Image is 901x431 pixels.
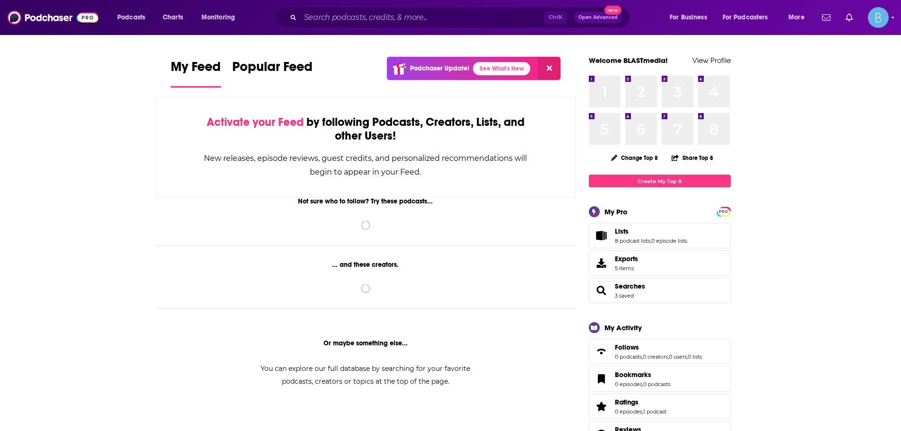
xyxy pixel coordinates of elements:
span: Ratings [589,394,731,419]
span: Lists [615,227,629,236]
a: 0 episodes [615,381,642,387]
span: , [668,353,669,360]
a: PRO [718,208,729,215]
a: Searches [592,284,611,297]
span: New [604,6,621,15]
div: Not sure who to follow? Try these podcasts... [156,197,576,205]
a: Ratings [615,398,666,406]
span: For Business [670,11,707,24]
a: View Profile [692,56,731,65]
span: Bookmarks [615,370,651,379]
span: Monitoring [201,11,235,24]
a: 0 podcasts [643,381,670,387]
a: Searches [615,282,645,290]
span: Bookmarks [589,366,731,392]
a: Lists [615,227,687,236]
a: 1 podcast [643,408,666,415]
p: Podchaser Update! [410,64,469,72]
a: Welcome BLASTmedia! [589,56,668,65]
button: open menu [782,10,816,25]
div: Or maybe something else... [156,339,576,347]
a: Bookmarks [592,372,611,386]
div: You can explore our full database by searching for your favorite podcasts, creators or topics at ... [249,362,482,388]
button: open menu [717,10,782,25]
span: Follows [589,339,731,364]
span: Charts [163,11,183,24]
a: Charts [157,10,189,25]
span: Podcasts [117,11,145,24]
span: Exports [615,255,638,263]
input: Search podcasts, credits, & more... [300,10,544,25]
span: Follows [615,343,639,352]
span: , [642,408,643,415]
span: Popular Feed [232,59,313,80]
a: 3 saved [615,292,634,299]
span: Open Advanced [578,15,618,20]
button: Share Top 8 [671,149,714,167]
button: open menu [111,10,157,25]
div: Search podcasts, credits, & more... [283,7,639,28]
a: Follows [592,345,611,358]
button: Change Top 8 [605,152,664,164]
span: , [687,353,688,360]
a: 8 podcast lists [615,237,650,244]
a: Exports [589,250,731,276]
a: 0 users [669,353,687,360]
button: open menu [195,10,247,25]
div: My Activity [604,323,642,332]
a: 0 episodes [615,408,642,415]
img: Podchaser - Follow, Share and Rate Podcasts [8,9,98,26]
span: My Feed [171,59,221,80]
a: 0 podcasts [615,353,642,360]
div: by following Podcasts, Creators, Lists, and other Users! [203,115,528,143]
div: My Pro [604,207,628,216]
a: Show notifications dropdown [818,9,834,26]
a: Create My Top 8 [589,175,731,187]
a: Show notifications dropdown [842,9,857,26]
a: Follows [615,343,702,352]
a: Ratings [592,400,611,413]
img: User Profile [868,7,889,28]
span: , [642,381,643,387]
span: , [650,237,651,244]
a: 0 episode lists [651,237,687,244]
span: Ctrl K [544,11,567,24]
span: More [788,11,805,24]
a: 0 lists [688,353,702,360]
span: Ratings [615,398,639,406]
a: 0 creators [643,353,668,360]
span: Logged in as BLASTmedia [868,7,889,28]
div: ... and these creators. [156,261,576,269]
span: Exports [592,256,611,270]
a: Bookmarks [615,370,670,379]
span: , [642,353,643,360]
span: Activate your Feed [207,115,304,129]
a: My Feed [171,59,221,88]
button: open menu [663,10,719,25]
span: Searches [589,278,731,303]
span: For Podcasters [723,11,768,24]
div: New releases, episode reviews, guest credits, and personalized recommendations will begin to appe... [203,151,528,179]
a: Popular Feed [232,59,313,88]
button: Open AdvancedNew [574,12,622,23]
span: Lists [589,223,731,248]
a: Lists [592,229,611,242]
button: Show profile menu [868,7,889,28]
span: 5 items [615,265,638,272]
a: See What's New [473,62,530,75]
